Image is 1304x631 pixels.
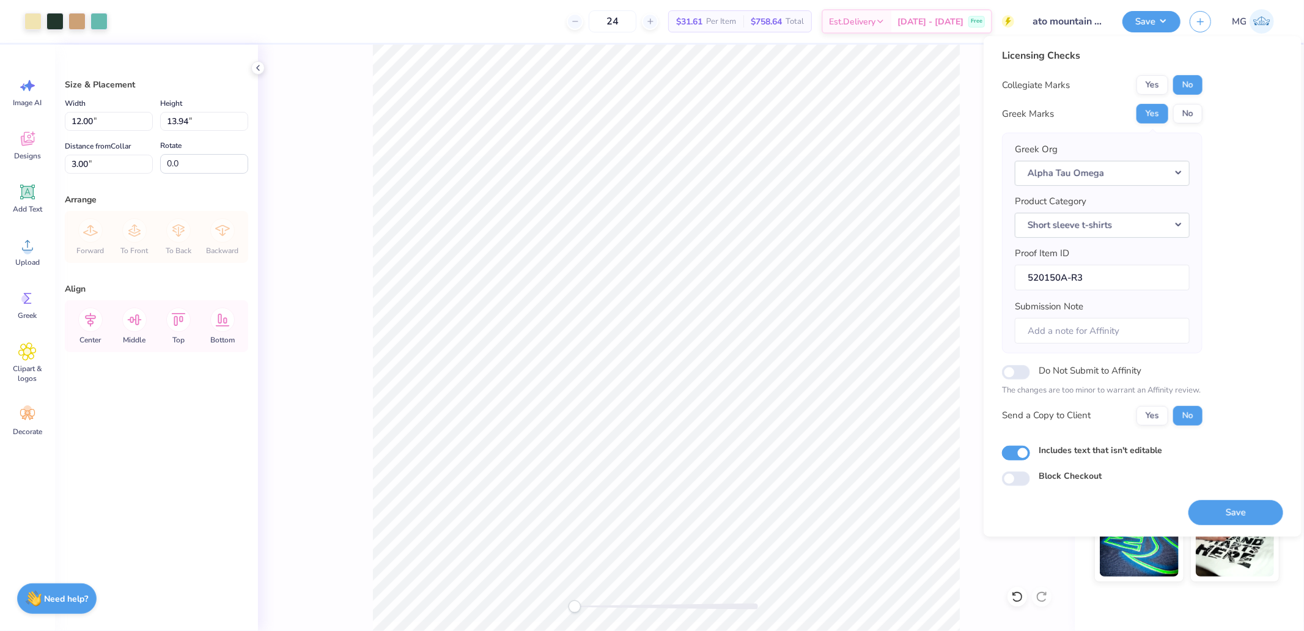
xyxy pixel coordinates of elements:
span: Middle [123,335,146,345]
span: Top [172,335,185,345]
button: Alpha Tau Omega [1015,160,1190,185]
strong: Need help? [45,593,89,605]
span: Center [80,335,101,345]
a: MG [1226,9,1280,34]
label: Rotate [160,138,182,153]
label: Includes text that isn't editable [1039,443,1162,456]
img: Glow in the Dark Ink [1100,515,1179,577]
img: Michael Galon [1250,9,1274,34]
span: Total [786,15,804,28]
div: Accessibility label [569,600,581,613]
span: Designs [14,151,41,161]
div: Greek Marks [1002,107,1054,121]
div: Collegiate Marks [1002,78,1070,92]
label: Block Checkout [1039,470,1102,482]
span: $31.61 [676,15,702,28]
label: Width [65,96,86,111]
button: Short sleeve t-shirts [1015,212,1190,237]
input: Add a note for Affinity [1015,317,1190,344]
label: Distance from Collar [65,139,131,153]
div: Size & Placement [65,78,248,91]
label: Proof Item ID [1015,246,1069,260]
button: Save [1122,11,1181,32]
label: Do Not Submit to Affinity [1039,363,1141,378]
span: Image AI [13,98,42,108]
span: [DATE] - [DATE] [897,15,963,28]
label: Submission Note [1015,300,1083,314]
button: No [1173,405,1203,425]
button: No [1173,104,1203,124]
button: Yes [1136,405,1168,425]
button: Yes [1136,104,1168,124]
span: Bottom [210,335,235,345]
span: Clipart & logos [7,364,48,383]
label: Greek Org [1015,142,1058,157]
span: Upload [15,257,40,267]
div: Arrange [65,193,248,206]
label: Height [160,96,182,111]
span: MG [1232,15,1247,29]
button: Yes [1136,75,1168,95]
span: Decorate [13,427,42,437]
span: Est. Delivery [829,15,875,28]
div: Send a Copy to Client [1002,408,1091,423]
span: Greek [18,311,37,320]
p: The changes are too minor to warrant an Affinity review. [1002,385,1203,397]
button: No [1173,75,1203,95]
span: Free [971,17,982,26]
span: $758.64 [751,15,782,28]
label: Product Category [1015,194,1086,208]
input: Untitled Design [1023,9,1113,34]
img: Water based Ink [1196,515,1275,577]
div: Align [65,282,248,295]
div: Licensing Checks [1002,48,1203,63]
span: Add Text [13,204,42,214]
span: Per Item [706,15,736,28]
button: Save [1188,500,1283,525]
input: – – [589,10,636,32]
